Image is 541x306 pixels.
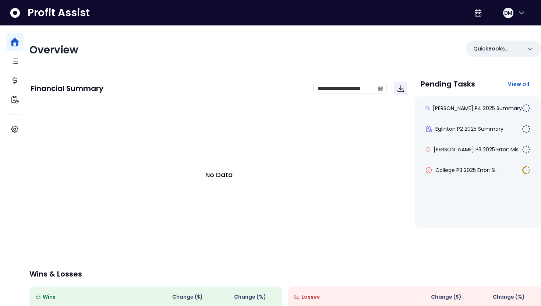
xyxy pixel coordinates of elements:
button: Download [394,82,407,95]
span: Change (%) [493,293,525,301]
img: Not yet Started [522,124,531,133]
span: College P3 2025 Error: Si... [435,166,499,174]
p: Pending Tasks [421,80,475,88]
img: In Progress [522,166,531,175]
p: Financial Summary [31,85,103,92]
button: View all [502,77,535,91]
img: Not yet Started [522,145,531,154]
span: Change ( $ ) [431,293,462,301]
span: Losses [301,293,320,301]
span: Change ( $ ) [172,293,203,301]
p: Wins & Losses [29,270,541,278]
span: [PERSON_NAME] P4 2025 Summary [433,105,522,112]
span: View all [508,80,529,88]
img: Not yet Started [522,104,531,113]
span: Profit Assist [28,6,90,20]
p: QuickBooks Online [473,45,522,53]
span: Eglinton P2 2025 Summary [435,125,503,133]
span: DM [504,9,512,17]
svg: calendar [378,86,383,91]
p: No Data [205,170,233,180]
span: Overview [29,43,78,57]
span: Change (%) [234,293,266,301]
span: [PERSON_NAME] P3 2025 Error: Mis... [434,146,522,153]
span: Wins [43,293,56,301]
